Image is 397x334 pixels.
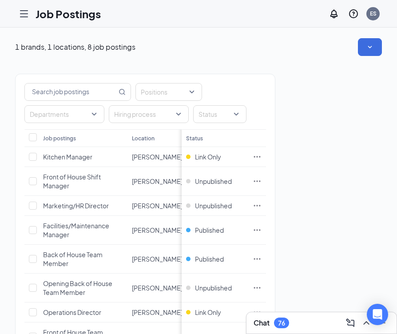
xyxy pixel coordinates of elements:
button: ComposeMessage [343,316,357,330]
td: Wickham & 95 [127,196,192,216]
svg: ChevronUp [361,318,372,328]
svg: Ellipses [253,254,262,263]
svg: Hamburger [19,8,29,19]
div: ES [370,10,377,17]
td: Wickham & 95 [127,216,192,245]
span: [PERSON_NAME] & 95 [132,284,196,292]
span: Unpublished [195,177,232,186]
svg: Ellipses [253,308,262,317]
span: Back of House Team Member [43,250,103,267]
td: Wickham & 95 [127,245,192,274]
span: [PERSON_NAME] & 95 [132,308,196,316]
svg: Ellipses [253,152,262,161]
span: Opening Back of House Team Member [43,279,112,296]
span: Front of House Shift Manager [43,173,101,190]
td: Wickham & 95 [127,274,192,302]
p: 1 brands, 1 locations, 8 job postings [15,42,135,52]
span: [PERSON_NAME] & 95 [132,255,196,263]
h1: Job Postings [36,6,101,21]
span: Facilities/Maintenance Manager [43,222,109,239]
span: [PERSON_NAME] & 95 [132,153,196,161]
span: [PERSON_NAME] & 95 [132,177,196,185]
input: Search job postings [25,83,117,100]
button: SmallChevronDown [358,38,382,56]
td: Wickham & 95 [127,302,192,322]
span: Link Only [195,308,221,317]
svg: QuestionInfo [348,8,359,19]
span: Published [195,254,224,263]
td: Wickham & 95 [127,147,192,167]
svg: Ellipses [253,177,262,186]
span: Link Only [195,152,221,161]
div: Job postings [43,135,76,142]
span: Unpublished [195,201,232,210]
svg: Notifications [329,8,339,19]
div: Location [132,135,155,142]
button: ChevronUp [359,316,373,330]
span: Unpublished [195,283,232,292]
svg: Ellipses [253,201,262,210]
span: Operations Director [43,308,101,316]
h3: Chat [254,318,270,328]
th: Status [182,129,248,147]
span: [PERSON_NAME] & 95 [132,226,196,234]
span: [PERSON_NAME] & 95 [132,202,196,210]
span: Kitchen Manager [43,153,92,161]
svg: Ellipses [253,226,262,235]
svg: SmallChevronDown [365,43,374,52]
div: Open Intercom Messenger [367,304,388,325]
span: Marketing/HR Director [43,202,109,210]
svg: ComposeMessage [345,318,356,328]
span: Published [195,226,224,235]
svg: Ellipses [253,283,262,292]
td: Wickham & 95 [127,167,192,196]
div: 76 [278,319,285,327]
svg: MagnifyingGlass [119,88,126,95]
